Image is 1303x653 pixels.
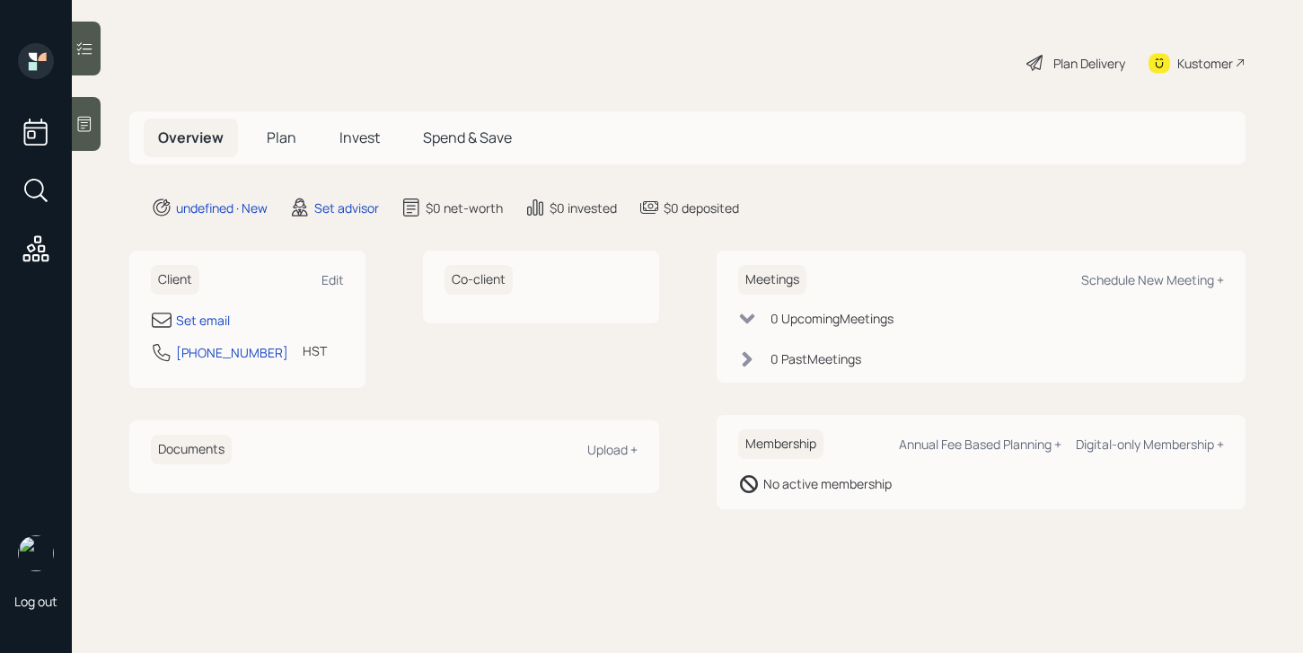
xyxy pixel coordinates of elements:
div: 0 Past Meeting s [770,349,861,368]
div: Set advisor [314,199,379,217]
div: undefined · New [176,199,268,217]
div: $0 deposited [664,199,739,217]
div: [PHONE_NUMBER] [176,343,288,362]
span: Invest [339,128,380,147]
div: 0 Upcoming Meeting s [770,309,894,328]
div: Schedule New Meeting + [1081,271,1224,288]
div: Annual Fee Based Planning + [899,436,1061,453]
div: Upload + [587,441,638,458]
h6: Documents [151,435,232,464]
h6: Client [151,265,199,295]
div: Kustomer [1177,54,1233,73]
div: Set email [176,311,230,330]
div: No active membership [763,474,892,493]
div: Edit [321,271,344,288]
span: Spend & Save [423,128,512,147]
div: Log out [14,593,57,610]
div: Digital-only Membership + [1076,436,1224,453]
div: Plan Delivery [1053,54,1125,73]
h6: Meetings [738,265,806,295]
span: Overview [158,128,224,147]
div: $0 invested [550,199,617,217]
span: Plan [267,128,296,147]
img: retirable_logo.png [18,535,54,571]
div: HST [303,341,327,360]
div: $0 net-worth [426,199,503,217]
h6: Membership [738,429,823,459]
h6: Co-client [445,265,513,295]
